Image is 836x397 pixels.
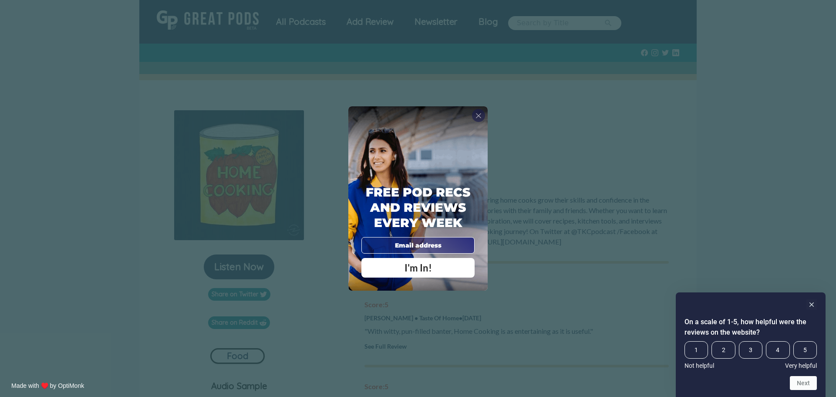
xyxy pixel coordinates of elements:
[684,362,714,369] span: Not helpful
[790,376,817,390] button: Next question
[711,341,735,359] span: 2
[361,237,475,254] input: Email address
[684,299,817,390] div: On a scale of 1-5, how helpful were the reviews on the website? Select an option from 1 to 5, wit...
[684,341,817,369] div: On a scale of 1-5, how helpful were the reviews on the website? Select an option from 1 to 5, wit...
[684,317,817,338] h2: On a scale of 1-5, how helpful were the reviews on the website? Select an option from 1 to 5, wit...
[793,341,817,359] span: 5
[766,341,789,359] span: 4
[785,362,817,369] span: Very helpful
[806,299,817,310] button: Hide survey
[739,341,762,359] span: 3
[366,185,470,230] span: Free Pod Recs and Reviews every week
[684,341,708,359] span: 1
[475,111,482,120] span: X
[405,262,432,274] span: I'm In!
[11,382,84,389] a: Made with ♥️ by OptiMonk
